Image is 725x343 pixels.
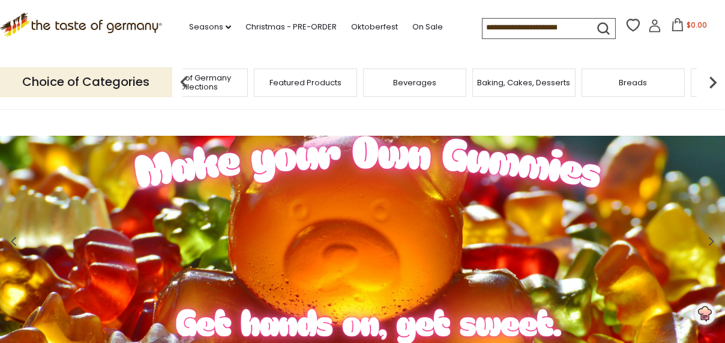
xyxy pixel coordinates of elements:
[664,18,715,36] button: $0.00
[478,78,571,87] a: Baking, Cakes, Desserts
[619,78,648,87] a: Breads
[393,78,436,87] a: Beverages
[245,20,337,34] a: Christmas - PRE-ORDER
[189,20,231,34] a: Seasons
[687,20,707,30] span: $0.00
[701,70,725,94] img: next arrow
[412,20,443,34] a: On Sale
[148,73,244,91] a: Taste of Germany Collections
[269,78,341,87] a: Featured Products
[172,70,196,94] img: previous arrow
[351,20,398,34] a: Oktoberfest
